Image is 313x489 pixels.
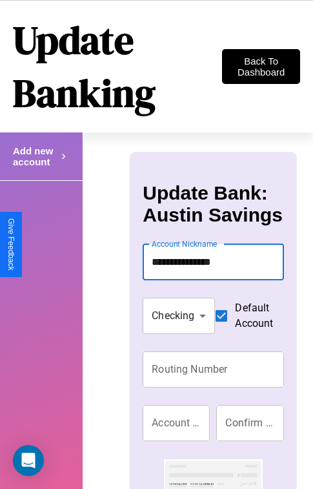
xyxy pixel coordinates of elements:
h1: Update Banking [13,14,222,120]
button: Back To Dashboard [222,49,300,84]
span: Default Account [235,300,273,331]
h3: Update Bank: Austin Savings [143,182,283,226]
h4: Add new account [13,145,58,167]
div: Open Intercom Messenger [13,445,44,476]
div: Give Feedback [6,218,15,271]
label: Account Nickname [152,238,217,249]
div: Checking [143,298,215,334]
